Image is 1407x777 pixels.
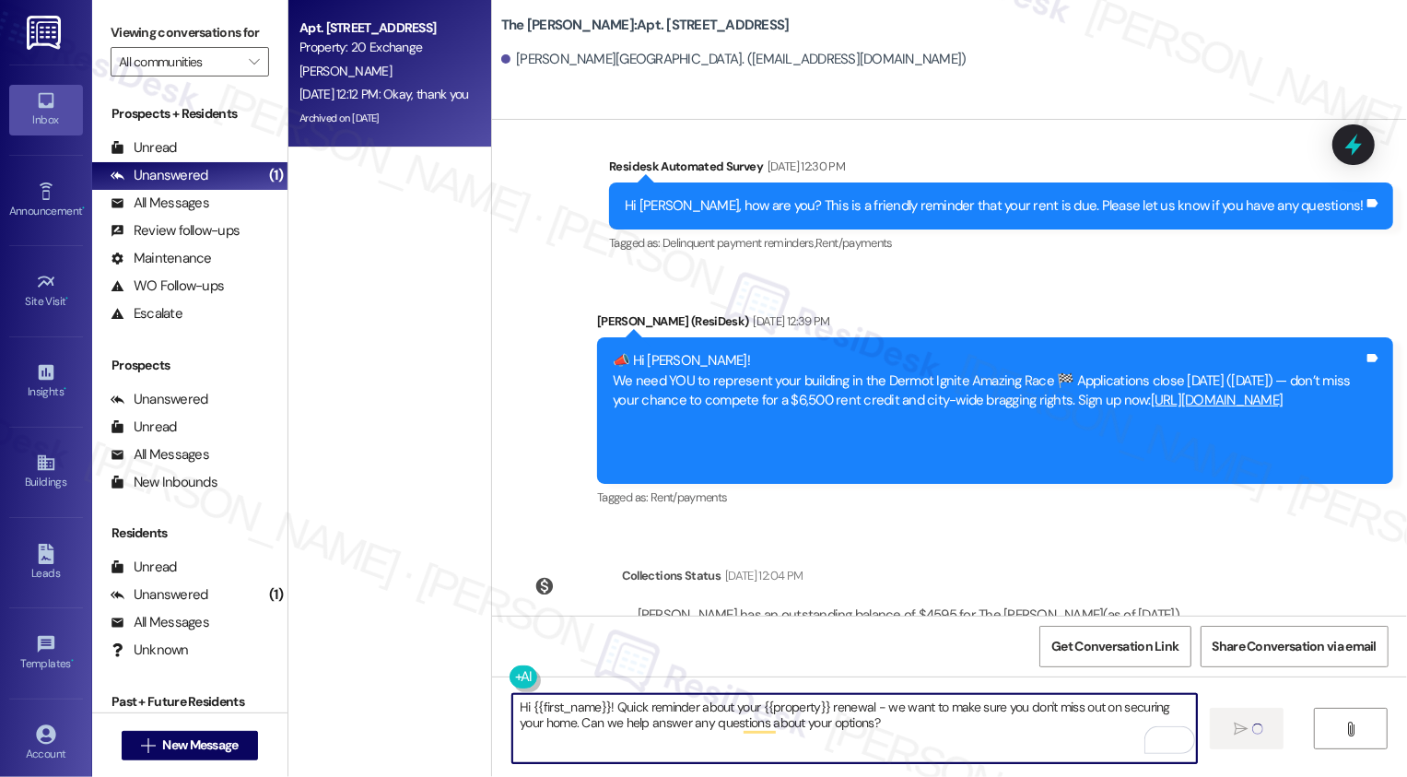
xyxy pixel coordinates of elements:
[111,473,217,492] div: New Inbounds
[119,47,240,77] input: All communities
[9,266,83,316] a: Site Visit •
[111,166,208,185] div: Unanswered
[501,16,790,35] b: The [PERSON_NAME]: Apt. [STREET_ADDRESS]
[1151,391,1284,409] a: [URL][DOMAIN_NAME]
[111,558,177,577] div: Unread
[613,351,1364,470] div: 📣 Hi [PERSON_NAME]! We need YOU to represent your building in the Dermot Ignite Amazing Race 🏁 Ap...
[122,731,258,760] button: New Message
[299,63,392,79] span: [PERSON_NAME]
[501,50,967,69] div: [PERSON_NAME][GEOGRAPHIC_DATA]. ([EMAIL_ADDRESS][DOMAIN_NAME])
[264,581,287,609] div: (1)
[82,202,85,215] span: •
[92,356,287,375] div: Prospects
[92,692,287,712] div: Past + Future Residents
[111,194,209,213] div: All Messages
[111,221,240,241] div: Review follow-ups
[111,445,209,465] div: All Messages
[64,383,66,395] span: •
[299,86,469,102] div: [DATE] 12:12 PM: Okay, thank you
[609,157,1393,182] div: Residesk Automated Survey
[111,390,208,409] div: Unanswered
[9,85,83,135] a: Inbox
[162,736,238,755] span: New Message
[597,312,1393,337] div: [PERSON_NAME] (ResiDesk)
[1234,722,1248,736] i: 
[9,447,83,497] a: Buildings
[1051,637,1178,656] span: Get Conversation Link
[111,277,224,296] div: WO Follow-ups
[66,292,69,305] span: •
[1201,626,1389,667] button: Share Conversation via email
[111,418,177,437] div: Unread
[749,312,830,331] div: [DATE] 12:39 PM
[625,196,1364,216] div: Hi [PERSON_NAME], how are you? This is a friendly reminder that your rent is due. Please let us k...
[763,157,845,176] div: [DATE] 12:30 PM
[9,538,83,588] a: Leads
[92,104,287,124] div: Prospects + Residents
[92,524,287,543] div: Residents
[111,249,212,268] div: Maintenance
[9,357,83,406] a: Insights •
[111,641,189,660] div: Unknown
[264,161,287,190] div: (1)
[141,738,155,753] i: 
[721,566,803,585] div: [DATE] 12:04 PM
[638,606,1179,625] div: [PERSON_NAME] has an outstanding balance of $4595 for The [PERSON_NAME] (as of [DATE])
[71,654,74,667] span: •
[1343,722,1357,736] i: 
[111,138,177,158] div: Unread
[298,107,472,130] div: Archived on [DATE]
[1213,637,1377,656] span: Share Conversation via email
[609,230,1393,256] div: Tagged as:
[9,719,83,769] a: Account
[1039,626,1190,667] button: Get Conversation Link
[651,489,728,505] span: Rent/payments
[299,18,470,38] div: Apt. [STREET_ADDRESS]
[111,613,209,632] div: All Messages
[815,235,893,251] span: Rent/payments
[299,38,470,57] div: Property: 20 Exchange
[512,694,1197,763] textarea: To enrich screen reader interactions, please activate Accessibility in Grammarly extension settings
[662,235,815,251] span: Delinquent payment reminders ,
[27,16,64,50] img: ResiDesk Logo
[111,18,269,47] label: Viewing conversations for
[111,304,182,324] div: Escalate
[9,629,83,678] a: Templates •
[622,566,721,585] div: Collections Status
[249,54,259,69] i: 
[111,585,208,605] div: Unanswered
[597,484,1393,511] div: Tagged as:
